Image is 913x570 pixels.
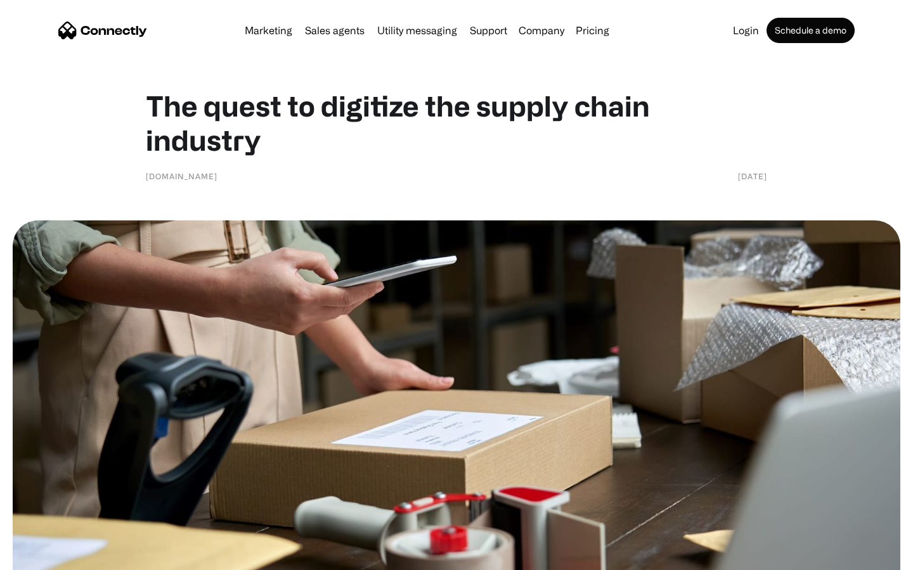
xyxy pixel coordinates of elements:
[300,25,370,35] a: Sales agents
[146,89,767,157] h1: The quest to digitize the supply chain industry
[13,548,76,566] aside: Language selected: English
[146,170,217,182] div: [DOMAIN_NAME]
[728,25,764,35] a: Login
[465,25,512,35] a: Support
[738,170,767,182] div: [DATE]
[767,18,855,43] a: Schedule a demo
[240,25,297,35] a: Marketing
[519,22,564,39] div: Company
[372,25,462,35] a: Utility messaging
[571,25,614,35] a: Pricing
[25,548,76,566] ul: Language list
